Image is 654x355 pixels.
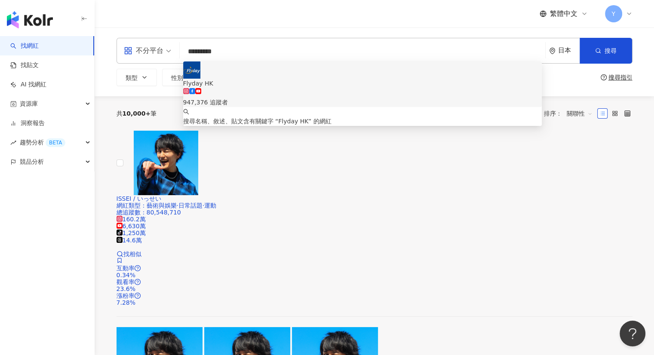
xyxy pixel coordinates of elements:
[183,79,542,88] div: Flyday HK
[117,292,135,299] span: 漲粉率
[162,69,203,86] button: 性別
[117,299,633,306] div: 7.28%
[204,202,216,209] span: 運動
[20,94,38,113] span: 資源庫
[124,46,132,55] span: appstore
[135,279,141,285] span: question-circle
[601,74,607,80] span: question-circle
[7,11,53,28] img: logo
[147,202,177,209] span: 藝術與娛樂
[558,47,580,54] div: 日本
[117,216,146,223] span: 160.2萬
[611,9,615,18] span: Y
[183,61,200,79] img: KOL Avatar
[177,202,178,209] span: ·
[134,131,198,195] img: KOL Avatar
[549,48,556,54] span: environment
[608,74,633,81] div: 搜尋指引
[550,9,577,18] span: 繁體中文
[117,202,633,209] div: 網紅類型 ：
[580,38,632,64] button: 搜尋
[117,195,162,202] span: ISSEI / いっせい
[178,202,203,209] span: 日常話題
[605,47,617,54] span: 搜尋
[117,251,141,257] a: 找相似
[117,237,142,244] span: 14.6萬
[20,152,44,171] span: 競品分析
[10,42,39,50] a: search找網紅
[123,251,141,257] span: 找相似
[117,272,633,278] div: 0.34%
[10,61,39,70] a: 找貼文
[117,278,135,285] span: 觀看率
[183,109,189,115] span: search
[117,110,157,117] div: 共 筆
[135,293,141,299] span: question-circle
[10,119,45,128] a: 洞察報告
[10,80,46,89] a: AI 找網紅
[124,44,163,58] div: 不分平台
[117,265,135,272] span: 互動率
[123,110,151,117] span: 10,000+
[620,321,645,346] iframe: Help Scout Beacon - Open
[203,202,204,209] span: ·
[183,98,542,107] div: 947,376 追蹤者
[117,209,633,216] div: 總追蹤數 ： 80,548,710
[117,223,146,230] span: 6,630萬
[544,107,597,120] div: 排序：
[278,118,308,125] span: Flyday HK
[117,230,146,236] span: 1,250萬
[117,69,157,86] button: 類型
[117,285,633,292] div: 23.6%
[183,116,542,126] div: 搜尋名稱、敘述、貼文含有關鍵字 “ ” 的網紅
[20,133,65,152] span: 趨勢分析
[126,74,138,81] span: 類型
[10,140,16,146] span: rise
[567,107,593,120] span: 關聯性
[135,265,141,271] span: question-circle
[171,74,183,81] span: 性別
[46,138,65,147] div: BETA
